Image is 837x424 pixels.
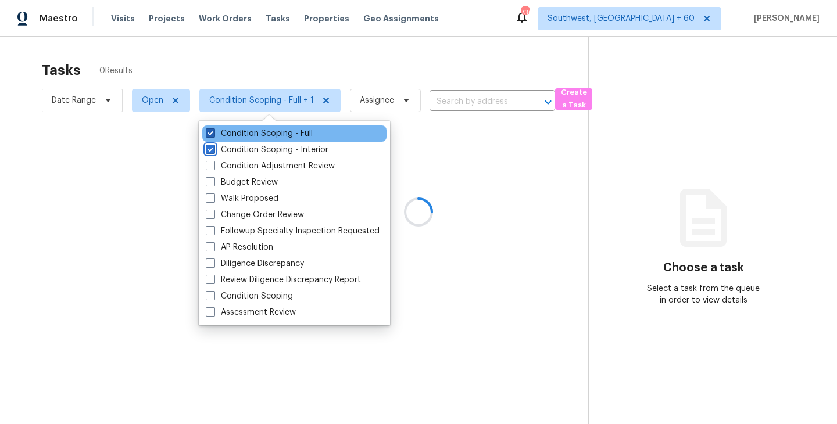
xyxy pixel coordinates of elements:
label: Assessment Review [206,307,296,318]
label: Followup Specialty Inspection Requested [206,225,380,237]
label: Walk Proposed [206,193,278,204]
label: Change Order Review [206,209,304,221]
label: Review Diligence Discrepancy Report [206,274,361,286]
label: AP Resolution [206,242,273,253]
label: Condition Scoping - Interior [206,144,328,156]
label: Budget Review [206,177,278,188]
label: Condition Scoping - Full [206,128,313,139]
label: Condition Adjustment Review [206,160,335,172]
label: Diligence Discrepancy [206,258,304,270]
div: 730 [521,7,529,19]
label: Condition Scoping [206,290,293,302]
